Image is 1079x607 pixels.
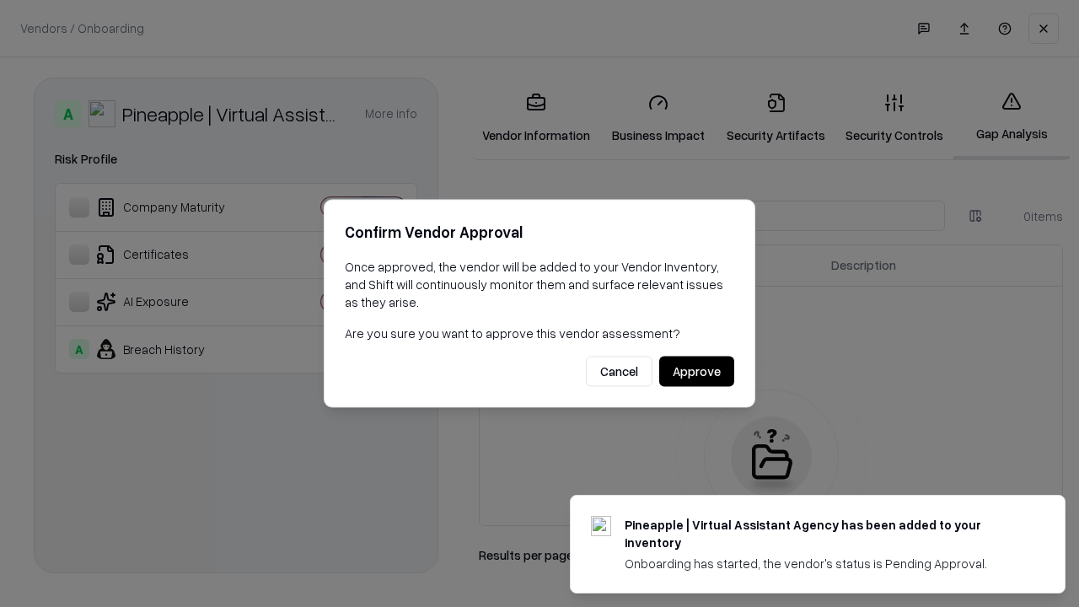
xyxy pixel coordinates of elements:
[345,220,734,244] h2: Confirm Vendor Approval
[345,258,734,311] p: Once approved, the vendor will be added to your Vendor Inventory, and Shift will continuously mon...
[345,325,734,342] p: Are you sure you want to approve this vendor assessment?
[591,516,611,536] img: trypineapple.com
[586,357,652,387] button: Cancel
[625,516,1024,551] div: Pineapple | Virtual Assistant Agency has been added to your inventory
[625,555,1024,572] div: Onboarding has started, the vendor's status is Pending Approval.
[659,357,734,387] button: Approve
